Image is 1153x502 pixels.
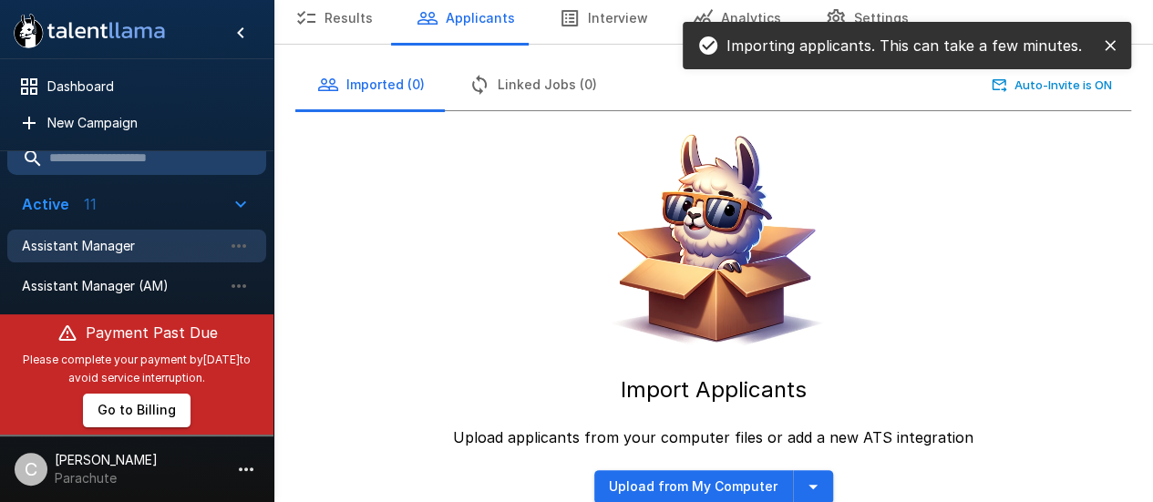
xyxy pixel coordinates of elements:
img: Animated document [600,126,828,353]
p: Upload applicants from your computer files or add a new ATS integration [453,426,973,448]
p: Importing applicants. This can take a few minutes. [726,35,1082,56]
button: Linked Jobs (0) [447,59,619,110]
h5: Import Applicants [621,375,807,405]
button: Auto-Invite is ON [988,71,1117,99]
button: close [1096,32,1124,59]
button: Imported (0) [295,59,447,110]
